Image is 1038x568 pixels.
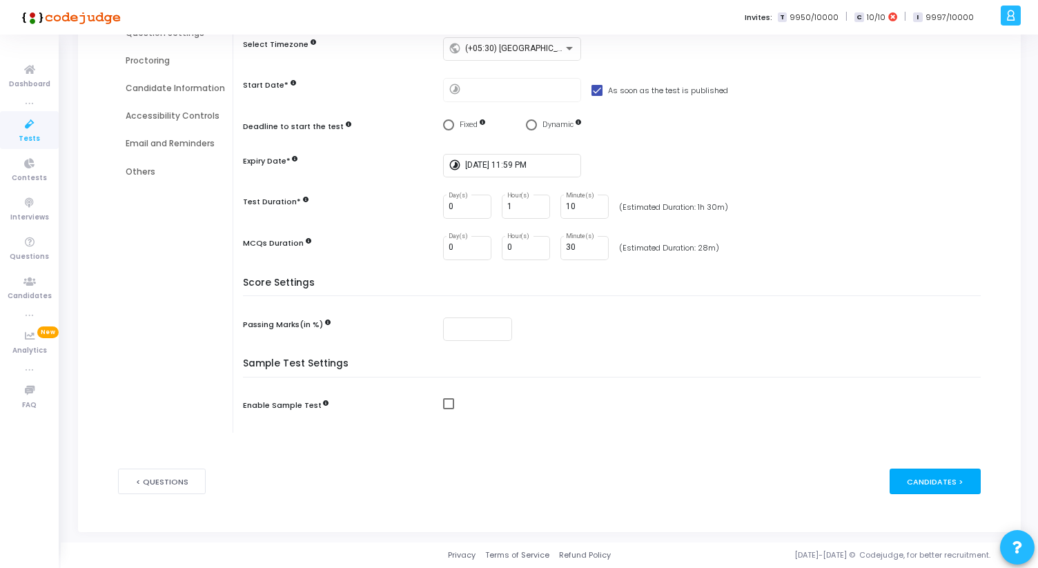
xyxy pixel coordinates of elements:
span: | [904,10,906,24]
span: 9997/10000 [926,12,974,23]
div: Proctoring [126,55,225,67]
span: I [913,12,922,23]
div: Candidates > [890,469,981,494]
div: Others [126,166,225,178]
mat-icon: public [449,41,465,58]
span: | [845,10,848,24]
h5: Sample Test Settings [243,358,988,378]
a: Privacy [448,549,476,561]
label: Test Duration* [243,196,301,208]
div: (Estimated Duration: 28m) [619,242,719,254]
span: T [778,12,787,23]
span: 9950/10000 [790,12,839,23]
mat-icon: timelapse [449,158,465,175]
span: C [854,12,863,23]
div: (Estimated Duration: 1h 30m) [619,202,728,213]
span: Questions [10,251,49,263]
span: Tests [19,133,40,145]
button: < Questions [118,469,206,494]
span: Dashboard [9,79,50,90]
label: Deadline to start the test [243,121,344,133]
span: Dynamic [542,120,574,129]
label: MCQs Duration [243,237,311,249]
span: FAQ [22,400,37,411]
span: 10/10 [867,12,885,23]
label: Passing Marks(in %) [243,319,323,331]
span: As soon as the test is published [608,82,728,99]
div: Email and Reminders [126,137,225,150]
h5: Score Settings [243,277,988,297]
div: Accessibility Controls [126,110,225,122]
a: Refund Policy [559,549,611,561]
img: logo [17,3,121,31]
label: Enable Sample Test [243,400,329,411]
a: Terms of Service [485,549,549,561]
label: Start Date* [243,79,288,91]
span: New [37,326,59,338]
span: Candidates [8,291,52,302]
div: Candidate Information [126,82,225,95]
span: Analytics [12,345,47,357]
mat-icon: timelapse [449,82,465,99]
div: [DATE]-[DATE] © Codejudge, for better recruitment. [611,549,1021,561]
label: Expiry Date* [243,155,297,167]
span: (+05:30) [GEOGRAPHIC_DATA]/[GEOGRAPHIC_DATA] [465,43,664,53]
span: Interviews [10,212,49,224]
label: Select Timezone [243,39,309,50]
span: Contests [12,173,47,184]
label: Invites: [745,12,772,23]
mat-radio-group: Select confirmation [443,119,581,131]
span: Fixed [460,120,478,129]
